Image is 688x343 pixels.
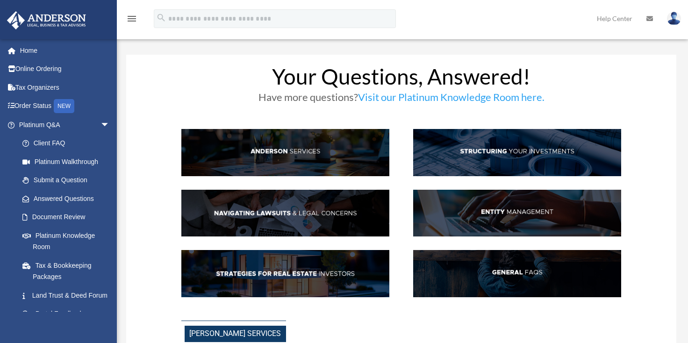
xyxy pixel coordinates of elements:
[54,99,74,113] div: NEW
[7,78,124,97] a: Tax Organizers
[7,97,124,116] a: Order StatusNEW
[13,226,124,256] a: Platinum Knowledge Room
[413,250,621,297] img: GenFAQ_hdr
[181,250,389,297] img: StratsRE_hdr
[13,134,119,153] a: Client FAQ
[667,12,681,25] img: User Pic
[181,66,622,92] h1: Your Questions, Answered!
[7,41,124,60] a: Home
[4,11,89,29] img: Anderson Advisors Platinum Portal
[126,13,137,24] i: menu
[7,115,124,134] a: Platinum Q&Aarrow_drop_down
[156,13,166,23] i: search
[13,208,124,227] a: Document Review
[358,91,545,108] a: Visit our Platinum Knowledge Room here.
[181,190,389,237] img: NavLaw_hdr
[181,92,622,107] h3: Have more questions?
[13,189,124,208] a: Answered Questions
[13,305,124,323] a: Portal Feedback
[100,115,119,135] span: arrow_drop_down
[185,326,286,342] span: [PERSON_NAME] Services
[126,16,137,24] a: menu
[413,129,621,176] img: StructInv_hdr
[13,256,124,286] a: Tax & Bookkeeping Packages
[7,60,124,79] a: Online Ordering
[181,129,389,176] img: AndServ_hdr
[413,190,621,237] img: EntManag_hdr
[13,171,124,190] a: Submit a Question
[13,152,124,171] a: Platinum Walkthrough
[13,286,124,305] a: Land Trust & Deed Forum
